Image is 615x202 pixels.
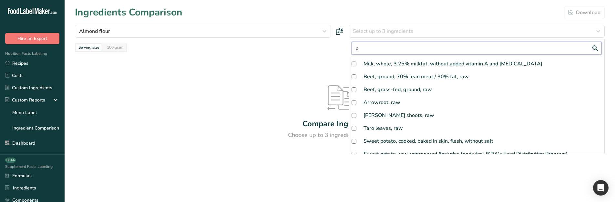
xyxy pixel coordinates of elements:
div: BETA [5,158,16,163]
div: Milk, whole, 3.25% milkfat, without added vitamin A and [MEDICAL_DATA] [364,60,542,68]
div: Beef, grass-fed, ground, raw [364,86,432,93]
button: Hire an Expert [5,33,59,44]
h1: Ingredients Comparison [75,5,182,20]
div: Download [568,9,600,16]
div: Serving size [76,44,102,51]
div: [PERSON_NAME] shoots, raw [364,111,434,119]
div: Beef, ground, 70% lean meat / 30% fat, raw [364,73,469,81]
input: Search for ingredient [352,42,602,55]
div: Sweet potato, cooked, baked in skin, flesh, without salt [364,137,493,145]
div: 100 gram [104,44,126,51]
div: Taro leaves, raw [364,124,403,132]
span: Almond flour [79,27,110,35]
button: Download [564,6,605,19]
div: Compare Ingredients [302,118,377,130]
div: Arrowroot, raw [364,99,400,106]
div: Open Intercom Messenger [593,180,609,196]
div: Custom Reports [5,97,45,103]
span: Select up to 3 ingredients [353,27,413,35]
div: Choose up to 3 ingredients to compare [288,131,392,139]
div: Sweet potato, raw, unprepared (Includes foods for USDA's Food Distribution Program) [364,150,568,158]
button: Select up to 3 ingredients [349,25,605,38]
button: Almond flour [75,25,331,38]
